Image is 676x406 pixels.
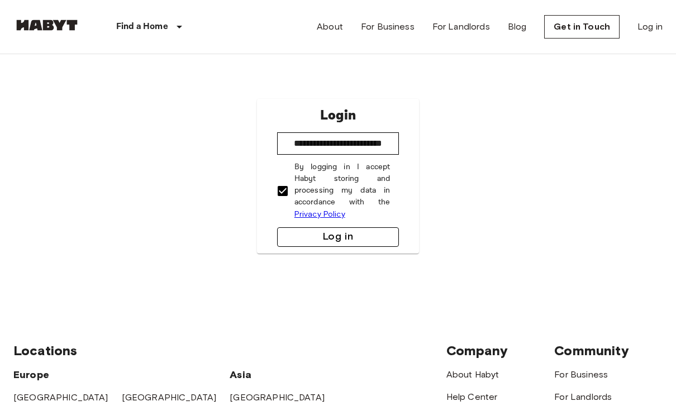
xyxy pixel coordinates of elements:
a: For Landlords [432,20,490,34]
a: [GEOGRAPHIC_DATA] [13,392,108,403]
span: Company [446,342,508,359]
p: Find a Home [116,20,168,34]
a: For Business [554,369,608,380]
a: Get in Touch [544,15,620,39]
button: Log in [277,227,399,247]
a: Blog [508,20,527,34]
a: For Landlords [554,391,612,402]
span: Community [554,342,629,359]
a: [GEOGRAPHIC_DATA] [230,392,325,403]
span: Locations [13,342,77,359]
a: [GEOGRAPHIC_DATA] [122,392,217,403]
p: By logging in I accept Habyt storing and processing my data in accordance with the [294,161,390,221]
a: Privacy Policy [294,209,345,219]
p: Login [320,106,356,126]
a: About Habyt [446,369,499,380]
a: Help Center [446,391,498,402]
span: Europe [13,369,49,381]
img: Habyt [13,20,80,31]
span: Asia [230,369,251,381]
a: About [317,20,343,34]
a: Log in [637,20,663,34]
a: For Business [361,20,415,34]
